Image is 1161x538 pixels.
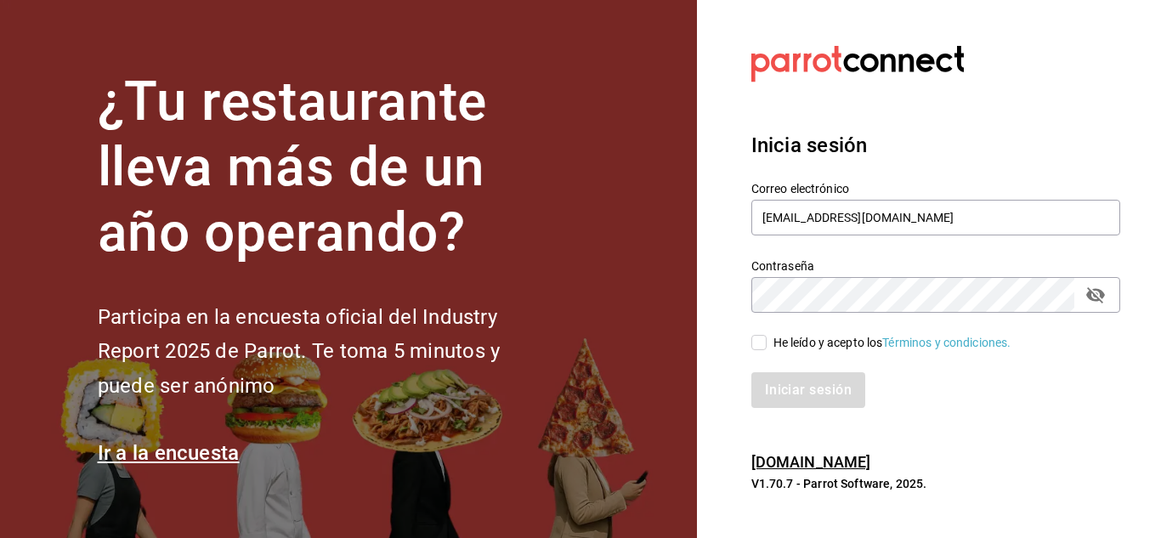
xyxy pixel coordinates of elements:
a: [DOMAIN_NAME] [751,453,871,471]
div: He leído y acepto los [773,334,1011,352]
input: Ingresa tu correo electrónico [751,200,1120,235]
a: Ir a la encuesta [98,441,240,465]
h3: Inicia sesión [751,130,1120,161]
label: Contraseña [751,260,1120,272]
p: V1.70.7 - Parrot Software, 2025. [751,475,1120,492]
label: Correo electrónico [751,183,1120,195]
a: Términos y condiciones. [882,336,1011,349]
button: passwordField [1081,280,1110,309]
h1: ¿Tu restaurante lleva más de un año operando? [98,70,557,265]
h2: Participa en la encuesta oficial del Industry Report 2025 de Parrot. Te toma 5 minutos y puede se... [98,300,557,404]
